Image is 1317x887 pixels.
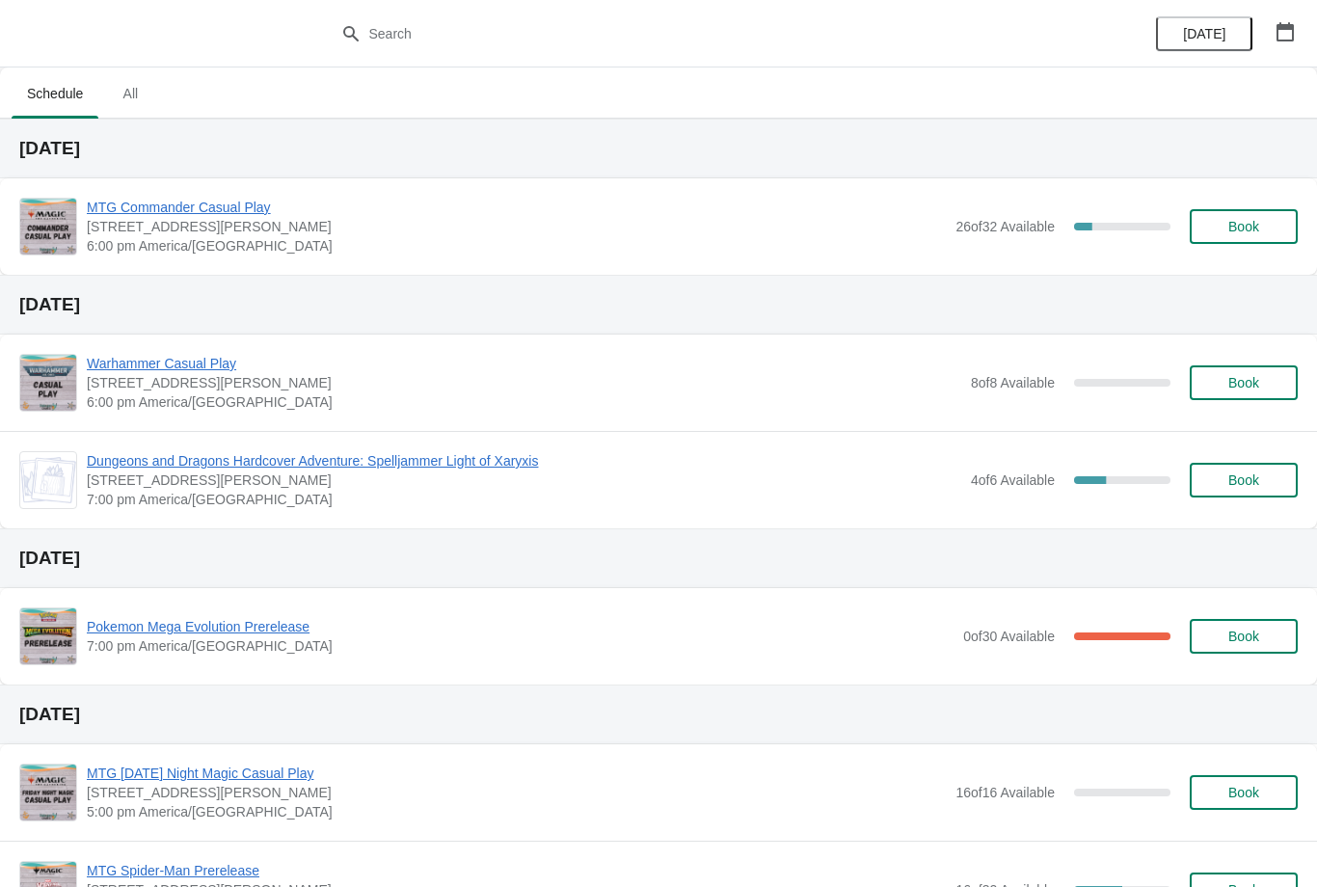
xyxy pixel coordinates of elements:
[971,472,1055,488] span: 4 of 6 Available
[87,451,961,470] span: Dungeons and Dragons Hardcover Adventure: Spelljammer Light of Xaryxis
[87,783,946,802] span: [STREET_ADDRESS][PERSON_NAME]
[87,373,961,392] span: [STREET_ADDRESS][PERSON_NAME]
[1228,375,1259,390] span: Book
[1190,209,1298,244] button: Book
[87,198,946,217] span: MTG Commander Casual Play
[106,76,154,111] span: All
[955,219,1055,234] span: 26 of 32 Available
[1156,16,1252,51] button: [DATE]
[87,802,946,821] span: 5:00 pm America/[GEOGRAPHIC_DATA]
[20,608,76,664] img: Pokemon Mega Evolution Prerelease | | 7:00 pm America/Chicago
[19,549,1298,568] h2: [DATE]
[1228,472,1259,488] span: Book
[87,217,946,236] span: [STREET_ADDRESS][PERSON_NAME]
[19,295,1298,314] h2: [DATE]
[87,636,954,656] span: 7:00 pm America/[GEOGRAPHIC_DATA]
[19,139,1298,158] h2: [DATE]
[87,490,961,509] span: 7:00 pm America/[GEOGRAPHIC_DATA]
[87,861,946,880] span: MTG Spider-Man Prerelease
[20,355,76,411] img: Warhammer Casual Play | 2040 Louetta Rd Ste I Spring, TX 77388 | 6:00 pm America/Chicago
[87,764,946,783] span: MTG [DATE] Night Magic Casual Play
[963,629,1055,644] span: 0 of 30 Available
[19,705,1298,724] h2: [DATE]
[12,76,98,111] span: Schedule
[1190,365,1298,400] button: Book
[971,375,1055,390] span: 8 of 8 Available
[20,457,76,503] img: Dungeons and Dragons Hardcover Adventure: Spelljammer Light of Xaryxis | 2040 Louetta Rd Ste I Sp...
[368,16,988,51] input: Search
[87,392,961,412] span: 6:00 pm America/[GEOGRAPHIC_DATA]
[1228,785,1259,800] span: Book
[1228,629,1259,644] span: Book
[955,785,1055,800] span: 16 of 16 Available
[1228,219,1259,234] span: Book
[20,199,76,255] img: MTG Commander Casual Play | 2040 Louetta Rd Ste I Spring, TX 77388 | 6:00 pm America/Chicago
[87,236,946,255] span: 6:00 pm America/[GEOGRAPHIC_DATA]
[1183,26,1225,41] span: [DATE]
[87,354,961,373] span: Warhammer Casual Play
[20,765,76,820] img: MTG Friday Night Magic Casual Play | 2040 Louetta Rd Ste I Spring, TX 77388 | 5:00 pm America/Chi...
[1190,463,1298,497] button: Book
[1190,775,1298,810] button: Book
[1190,619,1298,654] button: Book
[87,470,961,490] span: [STREET_ADDRESS][PERSON_NAME]
[87,617,954,636] span: Pokemon Mega Evolution Prerelease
